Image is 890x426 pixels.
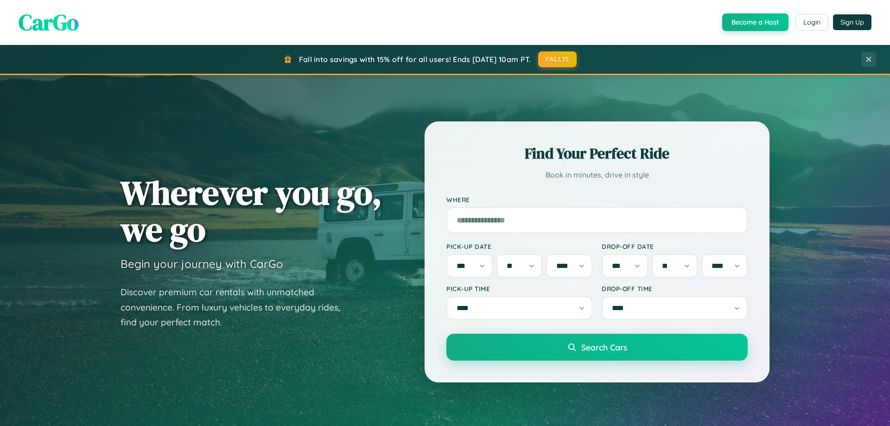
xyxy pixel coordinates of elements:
p: Book in minutes, drive in style [446,168,748,182]
button: Search Cars [446,334,748,361]
label: Pick-up Date [446,242,592,250]
button: FALL15 [538,51,577,67]
label: Pick-up Time [446,285,592,292]
button: Sign Up [833,14,871,30]
label: Where [446,196,748,203]
label: Drop-off Date [602,242,748,250]
p: Discover premium car rentals with unmatched convenience. From luxury vehicles to everyday rides, ... [121,285,352,330]
h3: Begin your journey with CarGo [121,257,283,271]
label: Drop-off Time [602,285,748,292]
button: Become a Host [722,13,788,31]
h2: Find Your Perfect Ride [446,143,748,164]
h1: Wherever you go, we go [121,174,382,248]
button: Login [795,14,828,31]
span: CarGo [19,7,79,38]
span: Search Cars [581,342,627,352]
span: Fall into savings with 15% off for all users! Ends [DATE] 10am PT. [299,55,531,64]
